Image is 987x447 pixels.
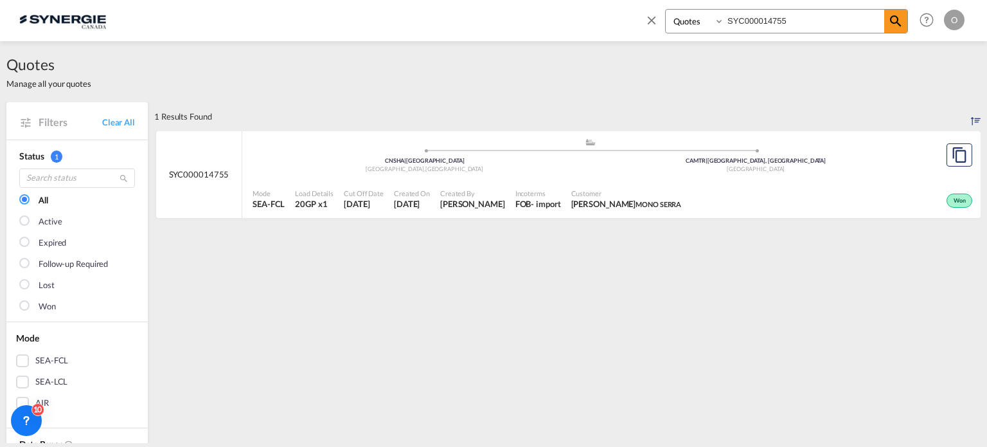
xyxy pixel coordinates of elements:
[944,10,965,30] div: O
[394,198,430,210] span: 15 Sep 2025
[39,215,62,228] div: Active
[425,165,483,172] span: [GEOGRAPHIC_DATA]
[19,150,135,163] div: Status 1
[645,9,665,40] span: icon-close
[571,188,682,198] span: Customer
[295,198,333,210] span: 20GP x 1
[724,10,884,32] input: Enter Quotation Number
[19,169,135,188] input: Search status
[440,198,505,210] span: Adriana Groposila
[102,116,135,128] a: Clear All
[16,333,39,343] span: Mode
[515,188,561,198] span: Incoterms
[583,139,598,145] md-icon: assets/icons/custom/ship-fill.svg
[888,14,903,29] md-icon: icon-magnify
[16,354,138,367] md-checkbox: SEA-FCL
[385,157,465,164] span: CNSHA [GEOGRAPHIC_DATA]
[344,188,384,198] span: Cut Off Date
[952,147,967,163] md-icon: assets/icons/custom/copyQuote.svg
[916,9,944,32] div: Help
[39,194,48,207] div: All
[404,157,406,164] span: |
[39,115,102,129] span: Filters
[440,188,505,198] span: Created By
[39,279,55,292] div: Lost
[947,143,972,167] button: Copy Quote
[119,174,129,183] md-icon: icon-magnify
[916,9,938,31] span: Help
[16,376,138,388] md-checkbox: SEA-LCL
[253,188,285,198] span: Mode
[645,13,659,27] md-icon: icon-close
[6,78,91,89] span: Manage all your quotes
[424,165,425,172] span: ,
[686,157,826,164] span: CAMTR [GEOGRAPHIC_DATA], [GEOGRAPHIC_DATA]
[727,165,785,172] span: [GEOGRAPHIC_DATA]
[571,198,682,210] span: ANGELO MASTROMONACO MONO SERRA
[253,198,285,210] span: SEA-FCL
[51,151,62,163] span: 1
[39,237,66,250] div: Expired
[947,194,972,208] div: Won
[19,151,44,161] span: Status
[531,198,560,210] div: - import
[16,397,138,410] md-checkbox: AIR
[366,165,425,172] span: [GEOGRAPHIC_DATA]
[636,200,681,208] span: MONO SERRA
[394,188,430,198] span: Created On
[39,258,108,271] div: Follow-up Required
[39,300,56,313] div: Won
[295,188,333,198] span: Load Details
[515,198,531,210] div: FOB
[35,397,49,410] div: AIR
[515,198,561,210] div: FOB import
[884,10,907,33] span: icon-magnify
[954,197,969,206] span: Won
[971,102,981,131] div: Sort by: Created On
[154,102,212,131] div: 1 Results Found
[344,198,384,210] span: 15 Sep 2025
[156,131,981,219] div: SYC000014755 assets/icons/custom/ship-fill.svgassets/icons/custom/roll-o-plane.svgOriginPort of S...
[19,6,106,35] img: 1f56c880d42311ef80fc7dca854c8e59.png
[35,354,68,367] div: SEA-FCL
[6,54,91,75] span: Quotes
[35,376,67,388] div: SEA-LCL
[169,169,229,180] span: SYC000014755
[706,157,707,164] span: |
